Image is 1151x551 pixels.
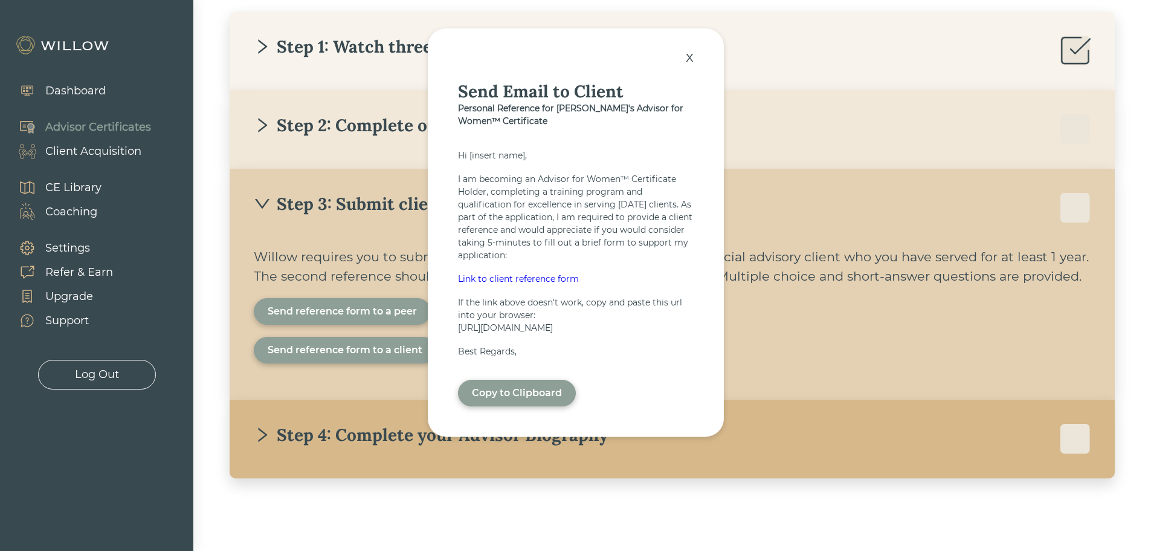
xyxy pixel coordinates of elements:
div: Step 2: Complete one Coach Session [254,114,567,136]
div: [URL][DOMAIN_NAME] [458,322,694,334]
div: Send reference form to a peer [268,304,417,319]
span: right [254,426,271,443]
div: Step 1: Watch three trainings [254,36,511,57]
span: right [254,38,271,55]
div: Send Email to Client [458,80,694,102]
b: Personal Reference for [PERSON_NAME]'s Advisor for Women™ Certificate [458,103,683,126]
a: Upgrade [6,284,113,308]
div: Best Regards, [458,345,694,358]
div: Upgrade [45,289,93,305]
div: Hi [insert name], [458,149,694,162]
div: Copy to Clipboard [472,386,562,400]
div: Advisor Certificates [45,119,151,135]
div: If the link above doesn't work, copy and paste this url into your browser: [458,296,694,322]
button: Send reference form to a peer [254,298,431,325]
button: Send reference form to a client [254,337,436,364]
div: I am becoming an Advisor for Women™ Certificate Holder, completing a training program and qualifi... [458,173,694,262]
a: Link to client reference form [458,273,694,285]
div: Refer & Earn [45,264,113,281]
div: Dashboard [45,83,106,99]
div: x [680,44,700,70]
div: Step 3: Submit client and peer references [254,193,611,215]
div: Settings [45,240,90,256]
div: Client Acquisition [45,143,141,160]
span: down [254,195,271,212]
img: Willow [15,36,112,55]
div: Send reference form to a client [268,343,422,357]
a: Client Acquisition [6,139,151,163]
a: Advisor Certificates [6,115,151,139]
span: right [254,117,271,134]
div: Step 4: Complete your Advisor Biography [254,424,608,446]
a: Coaching [6,200,102,224]
div: Willow requires you to submit two references. One reference from a financial advisory client who ... [254,247,1091,286]
div: Support [45,313,89,329]
div: Coaching [45,204,97,220]
a: CE Library [6,175,102,200]
a: Settings [6,236,113,260]
div: CE Library [45,180,102,196]
a: Dashboard [6,79,106,103]
button: Copy to Clipboard [458,380,576,406]
a: Refer & Earn [6,260,113,284]
div: Log Out [75,367,119,383]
